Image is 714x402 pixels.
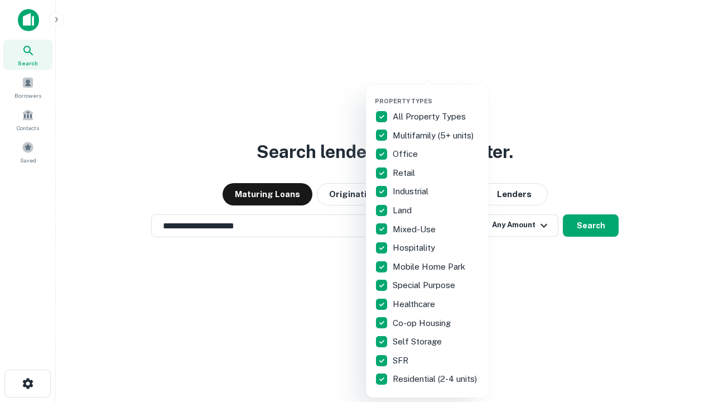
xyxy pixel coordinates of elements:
p: Mobile Home Park [393,260,467,274]
span: Property Types [375,98,432,104]
p: Special Purpose [393,279,457,292]
iframe: Chat Widget [658,313,714,366]
p: Self Storage [393,335,444,348]
p: Land [393,204,414,217]
p: Industrial [393,185,431,198]
p: Multifamily (5+ units) [393,129,476,142]
p: Healthcare [393,298,437,311]
p: Mixed-Use [393,223,438,236]
p: Retail [393,166,417,180]
p: Co-op Housing [393,317,453,330]
p: All Property Types [393,110,468,123]
p: SFR [393,354,411,367]
p: Hospitality [393,241,437,255]
p: Office [393,147,420,161]
p: Residential (2-4 units) [393,372,479,386]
